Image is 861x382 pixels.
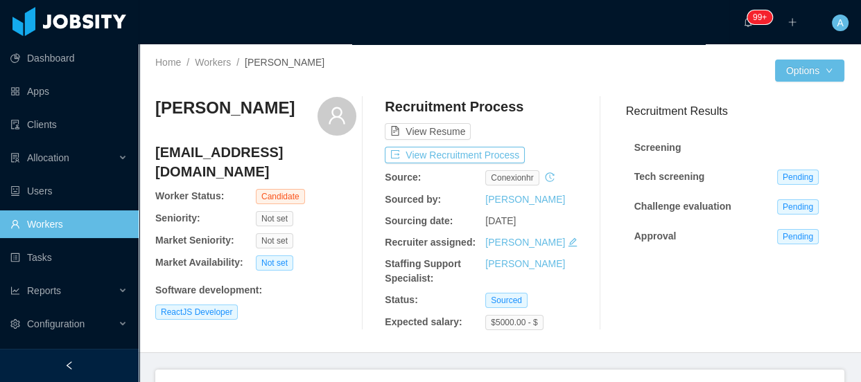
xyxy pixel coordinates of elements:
span: / [186,57,189,68]
a: icon: userWorkers [10,210,128,238]
span: Configuration [27,318,85,329]
strong: Tech screening [634,171,705,182]
a: [PERSON_NAME] [485,258,565,269]
b: Seniority: [155,212,200,224]
a: Workers [195,57,231,68]
button: icon: file-textView Resume [385,123,471,140]
span: Pending [777,170,819,185]
span: Pending [777,229,819,244]
h3: Recruitment Results [626,102,844,120]
b: Staffing Support Specialist: [385,258,461,284]
span: [DATE] [485,215,516,226]
b: Sourced by: [385,194,441,205]
b: Source: [385,172,421,183]
b: Software development : [155,284,262,295]
a: icon: profileTasks [10,244,128,271]
b: Worker Status: [155,190,224,201]
span: [PERSON_NAME] [245,57,324,68]
b: Market Seniority: [155,235,234,246]
button: icon: exportView Recruitment Process [385,147,525,163]
span: A [837,15,843,31]
a: [PERSON_NAME] [485,237,565,248]
strong: Approval [634,230,677,242]
a: icon: appstoreApps [10,78,128,105]
strong: Challenge evaluation [634,201,731,212]
span: $5000.00 - $ [485,315,543,330]
i: icon: plus [788,17,797,27]
b: Market Availability: [155,257,243,268]
strong: Screening [634,142,681,153]
a: [PERSON_NAME] [485,194,565,205]
i: icon: bell [743,17,753,27]
i: icon: solution [10,153,20,163]
b: Recruiter assigned: [385,237,476,248]
span: / [236,57,239,68]
span: Not set [256,255,293,271]
h3: [PERSON_NAME] [155,97,295,119]
span: Not set [256,211,293,226]
a: icon: auditClients [10,111,128,138]
b: Sourcing date: [385,215,453,226]
a: icon: file-textView Resume [385,126,471,137]
i: icon: user [327,106,347,125]
span: Sourced [485,293,528,308]
a: icon: exportView Recruitment Process [385,149,525,161]
span: ReactJS Developer [155,304,238,320]
a: Home [155,57,181,68]
span: Not set [256,233,293,248]
i: icon: history [545,172,555,182]
i: icon: setting [10,319,20,329]
span: conexionhr [485,170,539,185]
h4: [EMAIL_ADDRESS][DOMAIN_NAME] [155,143,356,181]
i: icon: line-chart [10,286,20,295]
span: Allocation [27,152,69,163]
span: Candidate [256,189,305,204]
a: icon: pie-chartDashboard [10,44,128,72]
button: Optionsicon: down [775,60,844,82]
b: Status: [385,294,417,305]
i: icon: edit [568,237,577,247]
span: Reports [27,285,61,296]
span: Pending [777,199,819,215]
a: icon: robotUsers [10,177,128,205]
b: Expected salary: [385,316,462,327]
sup: 157 [747,10,772,24]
